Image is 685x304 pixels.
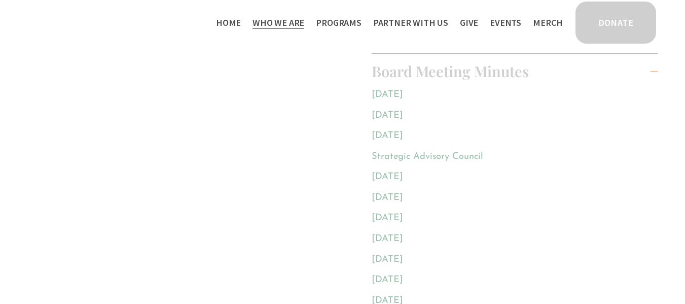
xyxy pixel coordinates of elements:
a: [DATE] [372,90,403,99]
a: [DATE] [372,193,403,202]
span: Partner With Us [373,15,448,30]
a: Events [490,14,521,31]
span: Programs [316,15,362,30]
span: Who We Are [253,15,304,30]
a: [DATE] [372,234,403,244]
a: Home [216,14,241,31]
a: [DATE] [372,275,403,285]
a: [DATE] [372,131,403,141]
a: folder dropdown [316,14,362,31]
a: Merch [533,14,563,31]
a: [DATE] [372,213,403,223]
a: Strategic Advisory Council [372,152,483,161]
button: Board Meeting Minutes [372,54,658,88]
a: [DATE] [372,255,403,264]
a: Give [460,14,478,31]
a: folder dropdown [373,14,448,31]
span: Board Meeting Minutes [372,61,651,81]
a: [DATE] [372,172,403,182]
a: folder dropdown [253,14,304,31]
a: [DATE] [372,111,403,120]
